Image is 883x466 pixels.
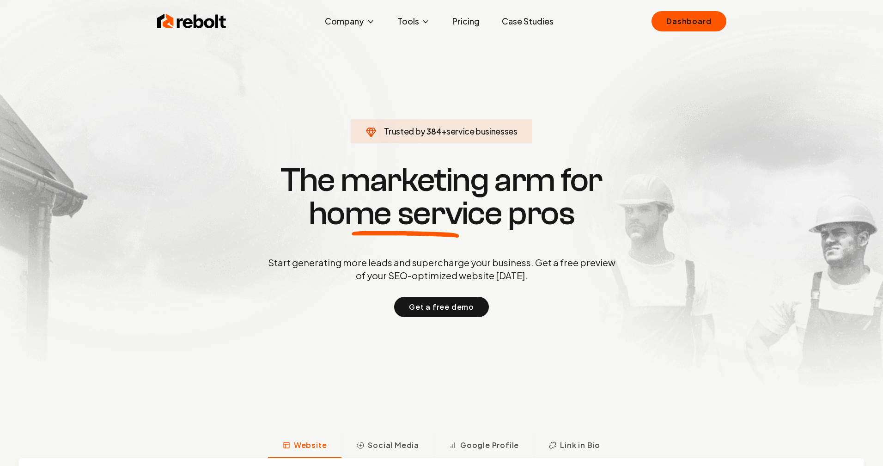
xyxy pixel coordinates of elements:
span: 384 [426,125,441,138]
button: Social Media [341,434,434,458]
span: Link in Bio [560,440,600,451]
button: Get a free demo [394,297,489,317]
a: Pricing [445,12,487,31]
button: Google Profile [434,434,534,458]
p: Start generating more leads and supercharge your business. Get a free preview of your SEO-optimiz... [266,256,617,282]
span: home service [309,197,502,230]
img: Rebolt Logo [157,12,226,31]
span: Trusted by [384,126,425,136]
span: service businesses [446,126,518,136]
button: Tools [390,12,438,31]
span: Website [294,440,327,451]
button: Website [268,434,342,458]
a: Dashboard [652,11,726,31]
a: Case Studies [494,12,561,31]
span: Google Profile [460,440,519,451]
h1: The marketing arm for pros [220,164,664,230]
span: Social Media [368,440,419,451]
span: + [441,126,446,136]
button: Link in Bio [534,434,615,458]
button: Company [317,12,383,31]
